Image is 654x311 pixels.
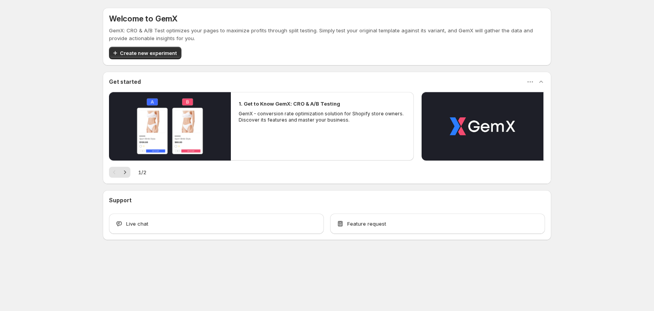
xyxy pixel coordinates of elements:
[126,220,148,228] span: Live chat
[109,27,545,42] p: GemX: CRO & A/B Test optimizes your pages to maximize profits through split testing. Simply test ...
[422,92,543,161] button: Play video
[109,92,231,161] button: Play video
[109,78,141,86] h3: Get started
[109,14,178,23] h5: Welcome to GemX
[239,100,340,108] h2: 1. Get to Know GemX: CRO & A/B Testing
[109,47,181,59] button: Create new experiment
[347,220,386,228] span: Feature request
[120,49,177,57] span: Create new experiment
[138,168,146,176] span: 1 / 2
[239,111,406,123] p: GemX - conversion rate optimization solution for Shopify store owners. Discover its features and ...
[109,167,130,178] nav: Pagination
[120,167,130,178] button: Next
[109,196,132,204] h3: Support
